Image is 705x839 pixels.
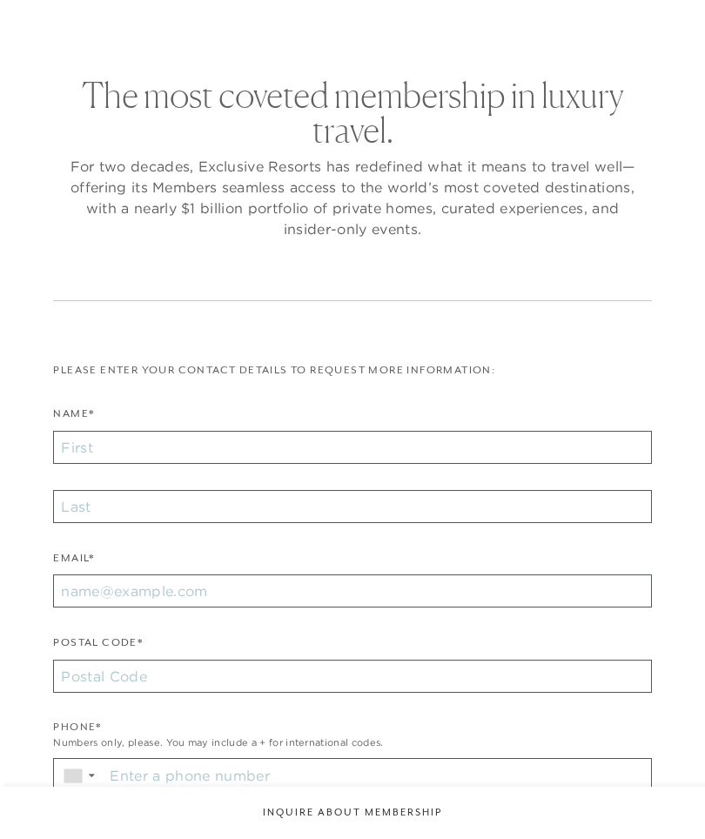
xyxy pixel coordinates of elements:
[53,550,94,575] label: Email*
[53,719,651,735] div: Phone*
[53,735,651,750] div: Numbers only, please. You may include a + for international codes.
[65,156,640,239] p: For two decades, Exclusive Resorts has redefined what it means to travel well—offering its Member...
[65,77,640,147] h2: The most coveted membership in luxury travel.
[86,770,97,781] span: ▼
[53,431,651,464] input: First
[104,759,650,792] input: Enter a phone number
[53,490,651,523] input: Last
[53,406,94,431] label: Name*
[54,759,104,792] div: Country Code Selector
[665,19,688,31] button: Open navigation
[53,660,651,693] input: Postal Code
[53,634,143,660] label: Postal Code*
[53,362,651,379] p: Please enter your contact details to request more information:
[53,574,651,607] input: name@example.com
